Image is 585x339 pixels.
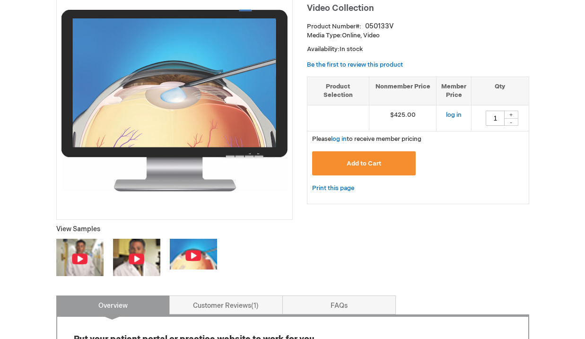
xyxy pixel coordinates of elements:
[471,77,529,105] th: Qty
[56,239,104,276] img: Click to view
[71,253,88,265] img: iocn_play.png
[340,45,363,53] span: In stock
[56,296,170,314] a: Overview
[312,151,416,175] button: Add to Cart
[307,23,361,30] strong: Product Number
[185,250,201,261] img: iocn_play.png
[307,61,403,69] a: Be the first to review this product
[504,111,518,119] div: +
[56,225,293,234] p: View Samples
[282,296,396,314] a: FAQs
[307,31,529,40] p: Online, Video
[128,253,145,265] img: iocn_play.png
[312,135,421,143] span: Please to receive member pricing
[504,118,518,126] div: -
[307,45,529,54] p: Availability:
[446,111,462,119] a: log in
[437,77,471,105] th: Member Price
[307,32,342,39] strong: Media Type:
[347,160,381,167] span: Add to Cart
[113,239,160,276] img: Click to view
[369,77,437,105] th: Nonmember Price
[312,183,354,194] a: Print this page
[369,105,437,131] td: $425.00
[486,111,505,126] input: Qty
[251,302,259,310] span: 1
[169,296,283,314] a: Customer Reviews1
[307,77,369,105] th: Product Selection
[61,9,288,191] img: Cataract and Refractive Surgery Patient Education Video Collection
[170,239,217,269] img: Click to view
[331,135,347,143] a: log in
[365,22,393,31] div: 050133V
